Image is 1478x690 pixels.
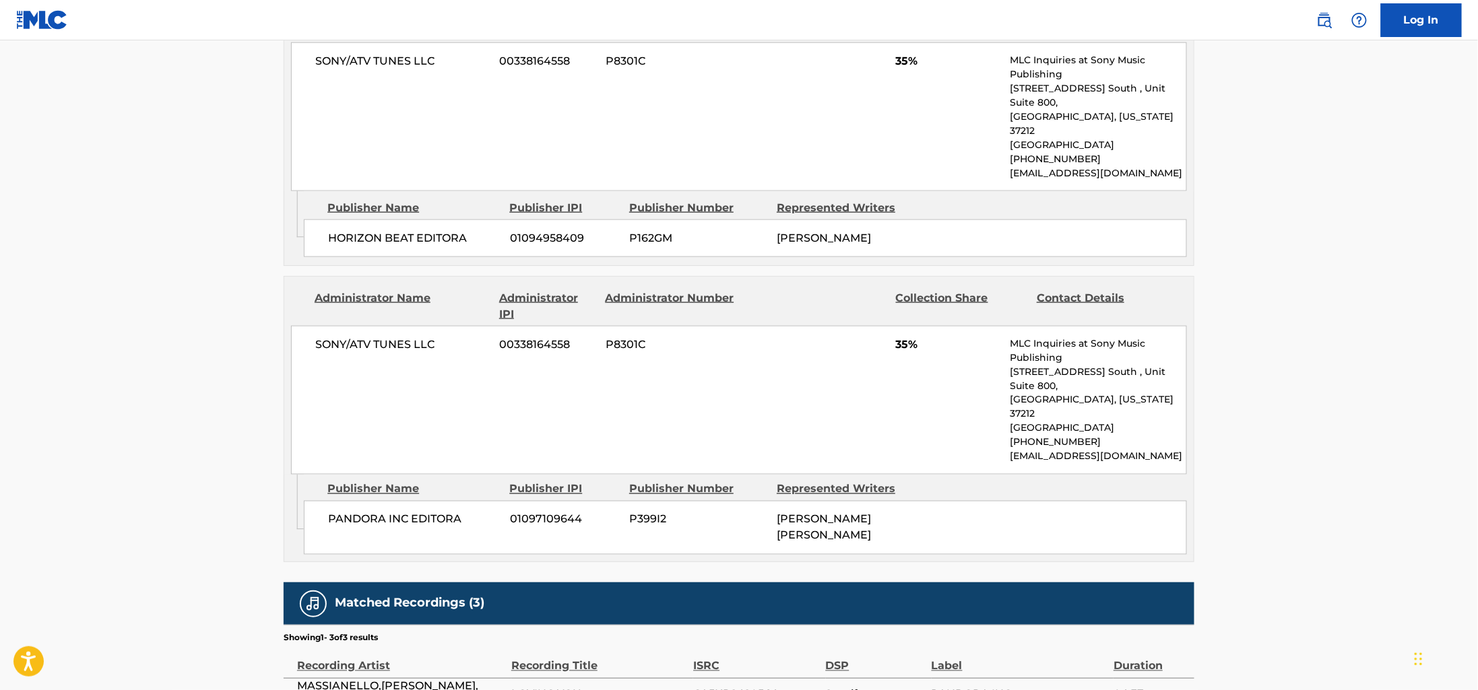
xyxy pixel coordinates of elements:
div: Publisher Name [327,200,499,216]
span: 01094958409 [510,230,619,246]
div: Recording Title [511,644,686,675]
span: 01097109644 [510,512,619,528]
span: P8301C [606,337,736,353]
div: Publisher Name [327,481,499,497]
div: Publisher IPI [509,481,619,497]
div: Help [1346,7,1373,34]
p: [EMAIL_ADDRESS][DOMAIN_NAME] [1010,450,1186,464]
p: [PHONE_NUMBER] [1010,152,1186,166]
p: [GEOGRAPHIC_DATA], [US_STATE] 37212 [1010,393,1186,421]
span: SONY/ATV TUNES LLC [315,337,490,353]
div: Duration [1114,644,1188,675]
p: [GEOGRAPHIC_DATA], [US_STATE] 37212 [1010,110,1186,138]
span: [PERSON_NAME] [777,232,871,244]
iframe: Chat Widget [1411,625,1478,690]
p: [STREET_ADDRESS] South , Unit Suite 800, [1010,365,1186,393]
div: Represented Writers [777,481,914,497]
p: MLC Inquiries at Sony Music Publishing [1010,337,1186,365]
p: [PHONE_NUMBER] [1010,436,1186,450]
span: SONY/ATV TUNES LLC [315,53,490,69]
span: 00338164558 [500,337,596,353]
p: [EMAIL_ADDRESS][DOMAIN_NAME] [1010,166,1186,180]
div: Administrator Number [605,290,736,322]
img: MLC Logo [16,10,68,30]
span: 00338164558 [500,53,596,69]
div: Collection Share [896,290,1027,322]
a: Public Search [1311,7,1338,34]
h5: Matched Recordings (3) [335,596,484,611]
div: Recording Artist [297,644,505,675]
span: 35% [896,53,1000,69]
p: MLC Inquiries at Sony Music Publishing [1010,53,1186,81]
div: DSP [826,644,925,675]
span: [PERSON_NAME] [PERSON_NAME] [777,513,871,542]
span: HORIZON BEAT EDITORA [328,230,500,246]
span: 35% [896,337,1000,353]
div: ISRC [693,644,818,675]
div: Drag [1415,639,1423,679]
div: Publisher Number [629,200,767,216]
span: P399I2 [629,512,767,528]
p: Showing 1 - 3 of 3 results [284,632,378,644]
p: [GEOGRAPHIC_DATA] [1010,421,1186,436]
div: Contact Details [1037,290,1167,322]
p: [STREET_ADDRESS] South , Unit Suite 800, [1010,81,1186,110]
div: Publisher IPI [509,200,619,216]
div: Administrator IPI [499,290,595,322]
img: Matched Recordings [305,596,321,612]
span: P162GM [629,230,767,246]
div: Publisher Number [629,481,767,497]
a: Log In [1381,3,1462,37]
div: Administrator Name [315,290,489,322]
p: [GEOGRAPHIC_DATA] [1010,138,1186,152]
img: search [1316,12,1332,28]
img: help [1351,12,1368,28]
span: PANDORA INC EDITORA [328,512,500,528]
div: Represented Writers [777,200,914,216]
span: P8301C [606,53,736,69]
div: Label [932,644,1107,675]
